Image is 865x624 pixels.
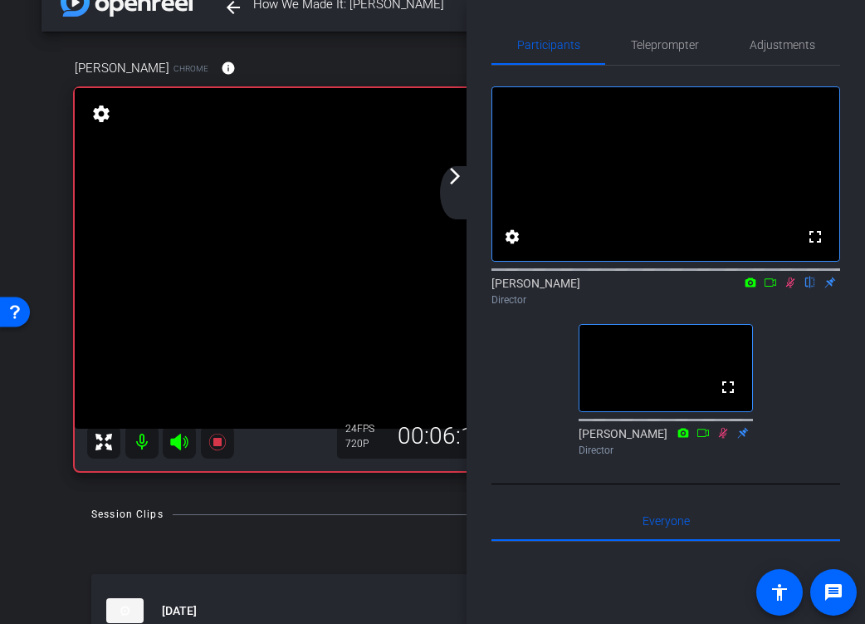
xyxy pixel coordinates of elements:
[221,61,236,76] mat-icon: info
[631,39,699,51] span: Teleprompter
[643,515,690,527] span: Everyone
[491,275,840,307] div: [PERSON_NAME]
[579,425,753,458] div: [PERSON_NAME]
[445,166,465,186] mat-icon: arrow_forward_ios
[173,62,208,75] span: Chrome
[345,437,387,450] div: 720P
[491,292,840,307] div: Director
[823,582,843,602] mat-icon: message
[91,506,164,523] div: Session Clips
[357,423,374,435] span: FPS
[75,59,169,77] span: [PERSON_NAME]
[90,104,113,124] mat-icon: settings
[770,582,789,602] mat-icon: accessibility
[162,602,197,620] span: [DATE]
[502,227,522,247] mat-icon: settings
[718,377,738,397] mat-icon: fullscreen
[106,598,144,623] img: thumb-nail
[345,422,387,435] div: 24
[517,39,580,51] span: Participants
[750,39,815,51] span: Adjustments
[579,443,753,458] div: Director
[805,227,825,247] mat-icon: fullscreen
[387,422,498,450] div: 00:06:12
[800,274,820,289] mat-icon: flip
